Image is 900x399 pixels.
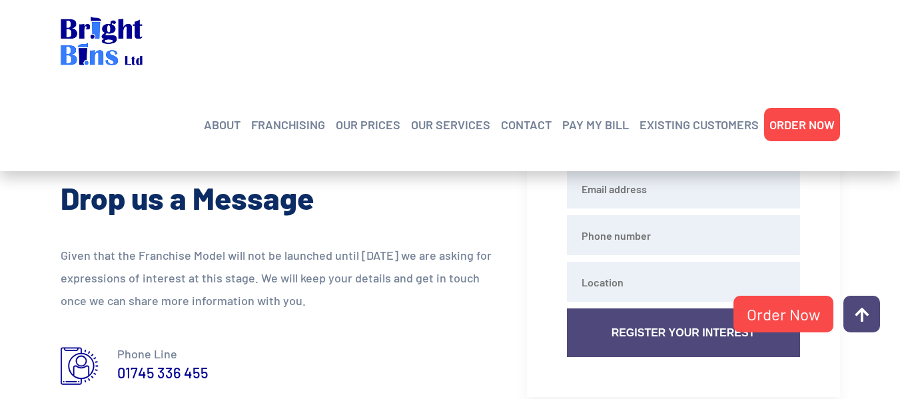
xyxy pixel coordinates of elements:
[640,115,759,135] a: EXISTING CUSTOMERS
[204,115,240,135] a: ABOUT
[733,296,833,332] a: Order Now
[336,115,400,135] a: OUR PRICES
[117,362,209,382] a: 01745 336 455
[251,115,325,135] a: FRANCHISING
[117,345,300,362] p: Phone Line
[567,215,800,255] input: Phone number
[411,115,490,135] a: OUR SERVICES
[567,262,800,302] input: Location
[501,115,552,135] a: CONTACT
[567,308,800,357] button: Register Your Interest
[567,169,800,208] input: Email address
[769,115,835,135] a: ORDER NOW
[61,178,507,218] h2: Drop us a Message
[61,244,507,312] p: Given that the Franchise Model will not be launched until [DATE] we are asking for expressions of...
[562,115,629,135] a: PAY MY BILL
